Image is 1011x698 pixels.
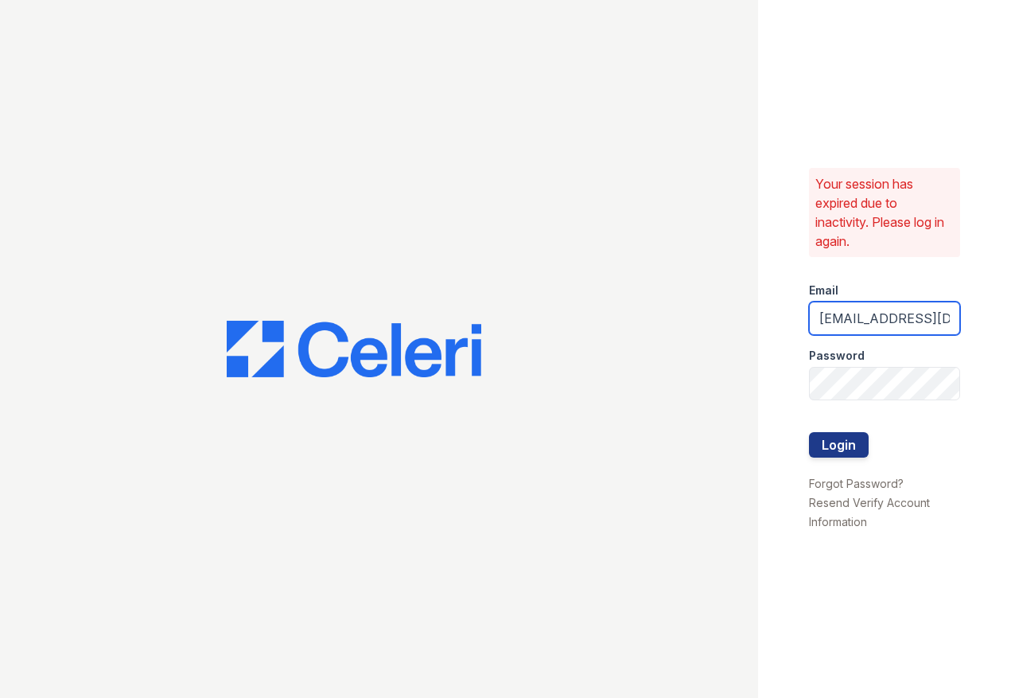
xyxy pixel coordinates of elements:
p: Your session has expired due to inactivity. Please log in again. [815,174,954,251]
img: CE_Logo_Blue-a8612792a0a2168367f1c8372b55b34899dd931a85d93a1a3d3e32e68fde9ad4.png [227,321,481,378]
label: Password [809,348,865,364]
label: Email [809,283,838,298]
a: Resend Verify Account Information [809,496,930,528]
button: Login [809,432,869,458]
a: Forgot Password? [809,477,904,490]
